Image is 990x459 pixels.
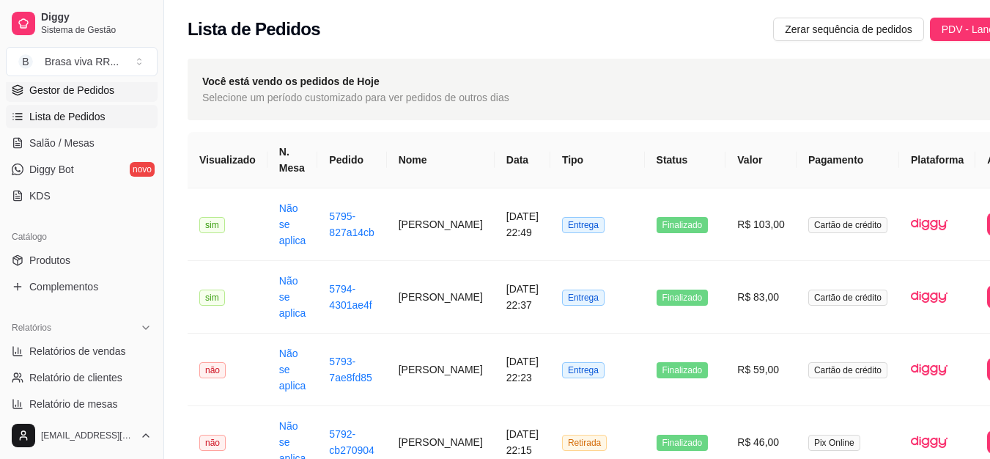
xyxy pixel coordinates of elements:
[41,11,152,24] span: Diggy
[808,290,887,306] span: Cartão de crédito
[899,132,975,188] th: Plataforma
[317,132,386,188] th: Pedido
[387,334,495,406] td: [PERSON_NAME]
[279,275,306,319] a: Não se aplica
[808,435,860,451] span: Pix Online
[29,109,106,124] span: Lista de Pedidos
[199,290,225,306] span: sim
[562,435,607,451] span: Retirada
[29,253,70,268] span: Produtos
[657,362,709,378] span: Finalizado
[41,430,134,441] span: [EMAIL_ADDRESS][DOMAIN_NAME]
[645,132,726,188] th: Status
[6,131,158,155] a: Salão / Mesas
[29,162,74,177] span: Diggy Bot
[785,21,912,37] span: Zerar sequência de pedidos
[18,54,33,69] span: B
[657,290,709,306] span: Finalizado
[657,217,709,233] span: Finalizado
[6,392,158,416] a: Relatório de mesas
[41,24,152,36] span: Sistema de Gestão
[725,188,797,261] td: R$ 103,00
[279,348,306,392] a: Não se aplica
[773,18,924,41] button: Zerar sequência de pedidos
[562,362,605,378] span: Entrega
[329,283,372,311] a: 5794-4301ae4f
[725,132,797,188] th: Valor
[495,334,550,406] td: [DATE] 22:23
[188,18,320,41] h2: Lista de Pedidos
[202,89,509,106] span: Selecione um período customizado para ver pedidos de outros dias
[279,202,306,246] a: Não se aplica
[199,435,226,451] span: não
[495,188,550,261] td: [DATE] 22:49
[199,362,226,378] span: não
[29,344,126,359] span: Relatórios de vendas
[6,249,158,272] a: Produtos
[199,217,225,233] span: sim
[911,279,947,315] img: diggy
[6,418,158,453] button: [EMAIL_ADDRESS][DOMAIN_NAME]
[329,210,374,238] a: 5795-827a14cb
[6,105,158,128] a: Lista de Pedidos
[202,76,380,87] strong: Você está vendo os pedidos de Hoje
[6,225,158,249] div: Catálogo
[45,54,119,69] div: Brasa viva RR ...
[188,132,267,188] th: Visualizado
[657,435,709,451] span: Finalizado
[808,362,887,378] span: Cartão de crédito
[6,339,158,363] a: Relatórios de vendas
[387,261,495,334] td: [PERSON_NAME]
[562,290,605,306] span: Entrega
[797,132,899,188] th: Pagamento
[387,132,495,188] th: Nome
[495,261,550,334] td: [DATE] 22:37
[329,428,374,456] a: 5792-cb270904
[562,217,605,233] span: Entrega
[495,132,550,188] th: Data
[6,184,158,208] a: KDS
[12,322,51,334] span: Relatórios
[6,78,158,102] a: Gestor de Pedidos
[550,132,645,188] th: Tipo
[387,188,495,261] td: [PERSON_NAME]
[29,370,122,385] span: Relatório de clientes
[6,275,158,298] a: Complementos
[6,158,158,181] a: Diggy Botnovo
[808,217,887,233] span: Cartão de crédito
[29,188,51,203] span: KDS
[911,206,947,243] img: diggy
[267,132,318,188] th: N. Mesa
[911,351,947,388] img: diggy
[6,366,158,389] a: Relatório de clientes
[725,334,797,406] td: R$ 59,00
[29,397,118,411] span: Relatório de mesas
[29,279,98,294] span: Complementos
[6,6,158,41] a: DiggySistema de Gestão
[725,261,797,334] td: R$ 83,00
[29,83,114,98] span: Gestor de Pedidos
[6,47,158,76] button: Select a team
[29,136,95,150] span: Salão / Mesas
[329,356,372,383] a: 5793-7ae8fd85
